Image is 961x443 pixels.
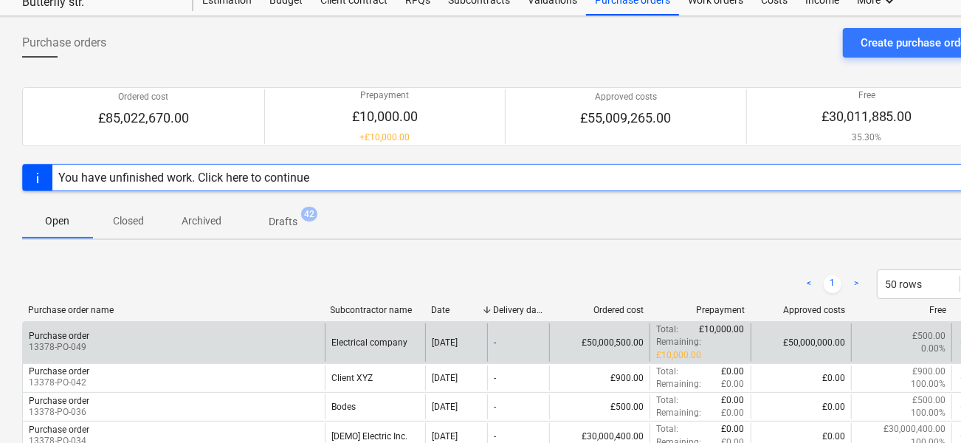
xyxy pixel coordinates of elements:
div: £0.00 [751,365,851,391]
p: + £10,000.00 [352,131,418,144]
p: 13378-PO-042 [29,377,89,389]
p: Total : [656,365,678,378]
p: £30,000,400.00 [883,423,945,436]
div: £50,000,000.00 [751,323,851,361]
div: [DATE] [432,431,458,442]
div: - [494,431,496,442]
p: £0.00 [722,394,745,407]
div: You have unfinished work. Click here to continue [58,171,309,185]
div: [DATE] [432,373,458,383]
div: [DATE] [432,337,458,348]
p: Total : [656,394,678,407]
div: Approved costs [757,305,846,315]
div: Date [431,305,481,315]
p: Archived [182,213,221,229]
div: Ordered cost [555,305,644,315]
div: Purchase order [29,331,89,341]
div: Bodes [325,394,425,419]
p: Prepayment [352,89,418,102]
div: Purchase order [29,396,89,406]
p: £0.00 [722,378,745,391]
iframe: Chat Widget [887,372,961,443]
p: £10,000.00 [352,108,418,126]
a: Previous page [800,275,818,293]
p: Total : [656,323,678,336]
div: Purchase order [29,366,89,377]
p: £500.00 [912,330,945,343]
div: £0.00 [751,394,851,419]
div: Purchase order [29,425,89,435]
p: Remaining : [656,378,701,391]
p: Total : [656,423,678,436]
div: - [494,373,496,383]
div: £500.00 [549,394,650,419]
a: Page 1 is your current page [824,275,841,293]
p: 13378-PO-049 [29,341,89,354]
div: Electrical company [325,323,425,361]
div: £50,000,500.00 [549,323,650,361]
div: [DATE] [432,402,458,412]
p: £10,000.00 [700,323,745,336]
div: Client XYZ [325,365,425,391]
p: 0.00% [921,343,945,355]
a: Next page [847,275,865,293]
p: Remaining : [656,407,701,419]
p: £10,000.00 [656,349,701,362]
p: £0.00 [722,365,745,378]
div: Free [858,305,947,315]
p: 35.30% [821,131,912,144]
span: Purchase orders [22,34,106,52]
p: £30,011,885.00 [821,108,912,126]
p: £55,009,265.00 [580,109,671,127]
div: Prepayment [656,305,745,315]
p: Closed [111,213,146,229]
p: Open [40,213,75,229]
p: Approved costs [580,91,671,103]
div: - [494,337,496,348]
p: Free [821,89,912,102]
span: 42 [301,207,317,221]
p: 13378-PO-036 [29,406,89,419]
p: £0.00 [722,407,745,419]
div: Purchase order name [28,305,319,315]
p: £85,022,670.00 [98,109,189,127]
p: Ordered cost [98,91,189,103]
p: Remaining : [656,336,701,348]
div: £900.00 [549,365,650,391]
div: Delivery date [493,305,543,315]
p: £0.00 [722,423,745,436]
p: £900.00 [912,365,945,378]
div: Subcontractor name [331,305,420,315]
p: Drafts [269,214,297,230]
div: - [494,402,496,412]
